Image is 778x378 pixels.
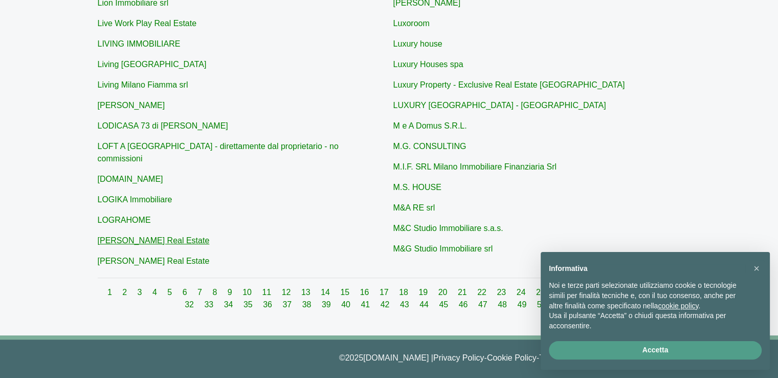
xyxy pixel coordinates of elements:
[459,300,470,309] a: 46
[98,60,207,69] a: Living [GEOGRAPHIC_DATA]
[204,300,215,309] a: 33
[242,288,254,297] a: 10
[393,244,493,253] a: M&G Studio Immobiliare srl
[98,39,181,48] a: LIVING IMMOBILIARE
[393,121,467,130] a: M e A Domus S.R.L.
[98,257,210,265] a: [PERSON_NAME] Real Estate
[185,300,196,309] a: 32
[400,300,411,309] a: 43
[360,288,371,297] a: 16
[98,121,228,130] a: LODICASA 73 di [PERSON_NAME]
[224,300,235,309] a: 34
[477,288,488,297] a: 22
[549,281,745,311] p: Noi e terze parti selezionate utilizziamo cookie o tecnologie simili per finalità tecniche e, con...
[658,302,698,310] a: cookie policy - il link si apre in una nuova scheda
[418,288,430,297] a: 19
[361,300,372,309] a: 41
[98,175,163,183] a: [DOMAIN_NAME]
[487,353,537,362] a: Cookie Policy
[107,288,114,297] a: 1
[393,162,557,171] a: M.I.F. SRL Milano Immobiliare Finanziaria Srl
[105,352,673,364] p: © 2025 [DOMAIN_NAME] | - - |
[167,288,174,297] a: 5
[399,288,410,297] a: 18
[393,224,503,233] a: M&C Studio Immobiliare s.a.s.
[98,80,188,89] a: Living Milano Fiamma srl
[321,288,332,297] a: 14
[433,353,484,362] a: Privacy Policy
[393,142,466,151] a: M.G. CONSULTING
[549,341,762,360] button: Accetta
[748,260,765,277] button: Chiudi questa informativa
[497,288,508,297] a: 23
[478,300,490,309] a: 47
[262,288,273,297] a: 11
[439,300,450,309] a: 45
[302,300,314,309] a: 38
[263,300,274,309] a: 36
[438,288,450,297] a: 20
[98,216,151,224] a: LOGRAHOME
[98,19,197,28] a: Live Work Play Real Estate
[393,80,625,89] a: Luxury Property - Exclusive Real Estate [GEOGRAPHIC_DATA]
[340,288,351,297] a: 15
[549,311,745,331] p: Usa il pulsante “Accetta” o chiudi questa informativa per acconsentire.
[517,300,528,309] a: 49
[301,288,313,297] a: 13
[122,288,129,297] a: 2
[393,183,441,192] a: M.S. HOUSE
[393,203,435,212] a: M&A RE srl
[282,288,293,297] a: 12
[282,300,294,309] a: 37
[138,288,144,297] a: 3
[341,300,352,309] a: 40
[98,101,165,110] a: [PERSON_NAME]
[212,288,219,297] a: 8
[183,288,189,297] a: 6
[458,288,469,297] a: 21
[393,101,606,110] a: LUXURY [GEOGRAPHIC_DATA] - [GEOGRAPHIC_DATA]
[243,300,255,309] a: 35
[380,288,391,297] a: 17
[197,288,204,297] a: 7
[98,195,172,204] a: LOGIKA Immobiliare
[381,300,392,309] a: 42
[393,39,442,48] a: Luxury house
[98,142,339,163] a: LOFT A [GEOGRAPHIC_DATA] - direttamente dal proprietario - no commissioni
[517,288,528,297] a: 24
[498,300,509,309] a: 48
[393,19,430,28] a: Luxoroom
[753,263,760,274] span: ×
[152,288,159,297] a: 4
[419,300,431,309] a: 44
[393,60,463,69] a: Luxury Houses spa
[98,236,210,245] a: [PERSON_NAME] Real Estate
[228,288,234,297] a: 9
[549,264,745,273] h2: Informativa
[322,300,333,309] a: 39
